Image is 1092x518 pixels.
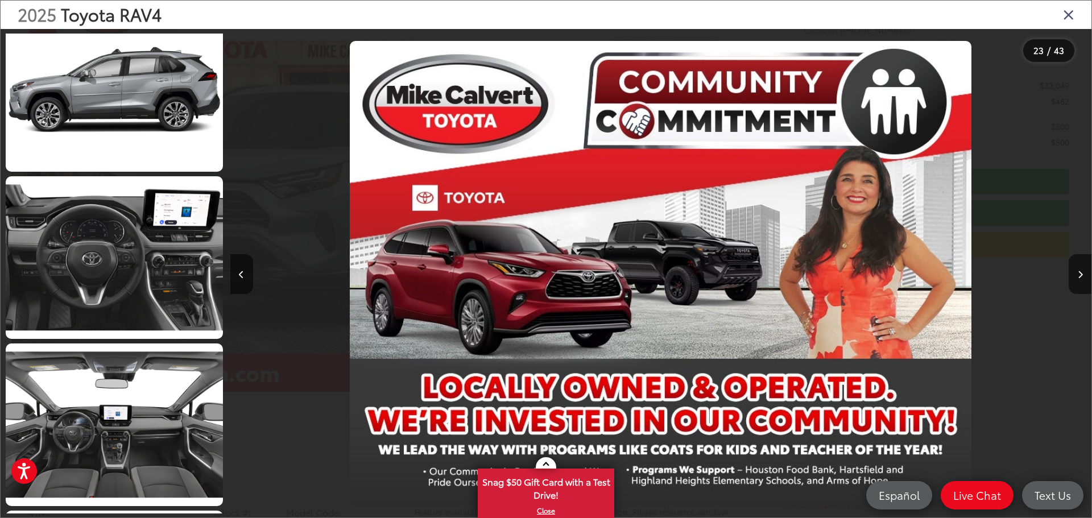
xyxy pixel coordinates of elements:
span: Toyota RAV4 [61,2,162,26]
img: 2025 Toyota RAV4 XLE [3,175,225,341]
span: / [1046,47,1052,55]
span: Español [873,488,925,502]
img: 2025 Toyota RAV4 XLE [350,41,971,507]
span: 23 [1033,44,1044,56]
button: Previous image [230,254,253,294]
span: 43 [1054,44,1064,56]
div: 2025 Toyota RAV4 XLE 22 [230,41,1091,507]
img: 2025 Toyota RAV4 XLE [3,7,225,173]
a: Español [866,481,932,509]
span: Text Us [1029,488,1077,502]
button: Next image [1069,254,1091,294]
a: Live Chat [941,481,1014,509]
i: Close gallery [1063,7,1074,22]
img: 2025 Toyota RAV4 XLE [3,342,225,508]
span: Live Chat [948,488,1007,502]
span: 2025 [18,2,56,26]
a: Text Us [1022,481,1083,509]
span: Snag $50 Gift Card with a Test Drive! [479,470,613,504]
